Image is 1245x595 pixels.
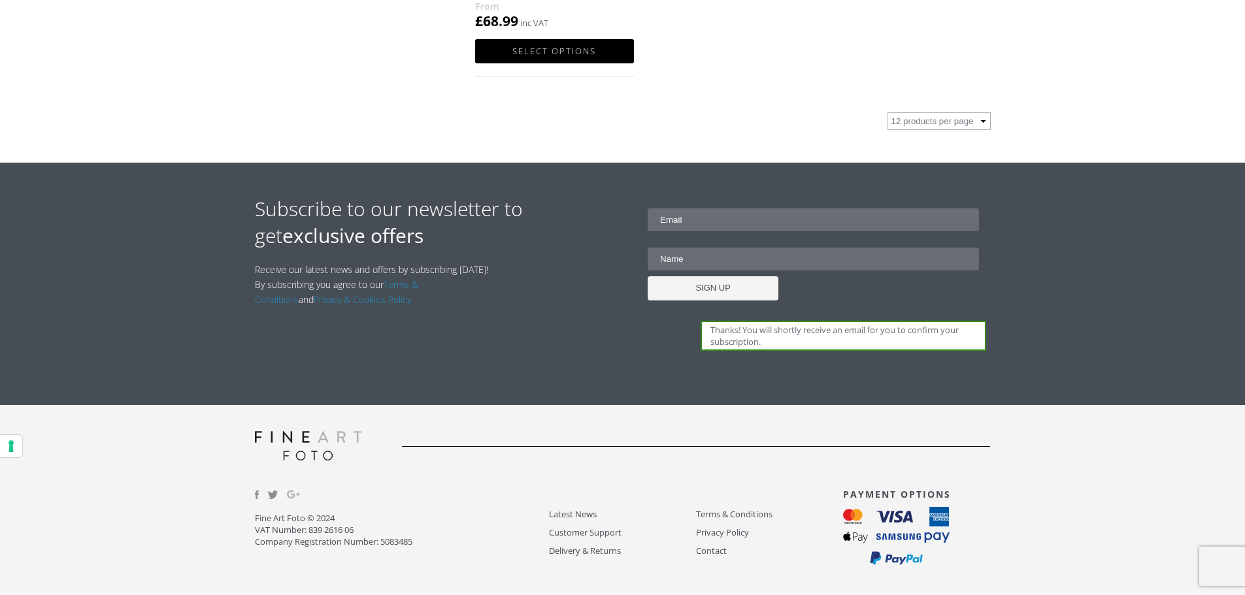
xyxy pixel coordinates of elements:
[696,507,843,522] a: Terms & Conditions
[287,488,300,501] img: Google_Plus.svg
[255,490,259,499] img: facebook.svg
[696,525,843,540] a: Privacy Policy
[255,431,362,460] img: logo-grey.svg
[255,512,549,547] p: Fine Art Foto © 2024 VAT Number: 839 2616 06 Company Registration Number: 5083485
[549,525,696,540] a: Customer Support
[255,195,623,249] h2: Subscribe to our newsletter to get
[282,222,423,249] strong: exclusive offers
[843,507,950,566] img: payment_options.svg
[648,208,979,231] input: Email
[314,293,413,306] a: Privacy & Cookies Policy.
[268,490,278,499] img: twitter.svg
[475,12,518,30] bdi: 68.99
[696,543,843,558] a: Contact
[255,262,495,307] p: Receive our latest news and offers by subscribing [DATE]! By subscribing you agree to our and
[475,12,483,30] span: £
[549,507,696,522] a: Latest News
[648,276,778,300] input: SIGN UP
[701,321,986,350] div: Thanks! You will shortly receive an email for you to confirm your subscription.
[648,248,979,270] input: Name
[549,543,696,558] a: Delivery & Returns
[475,39,633,63] a: Select options for “Innova Art Inkjet Greetings Cards”
[843,488,990,500] h3: PAYMENT OPTIONS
